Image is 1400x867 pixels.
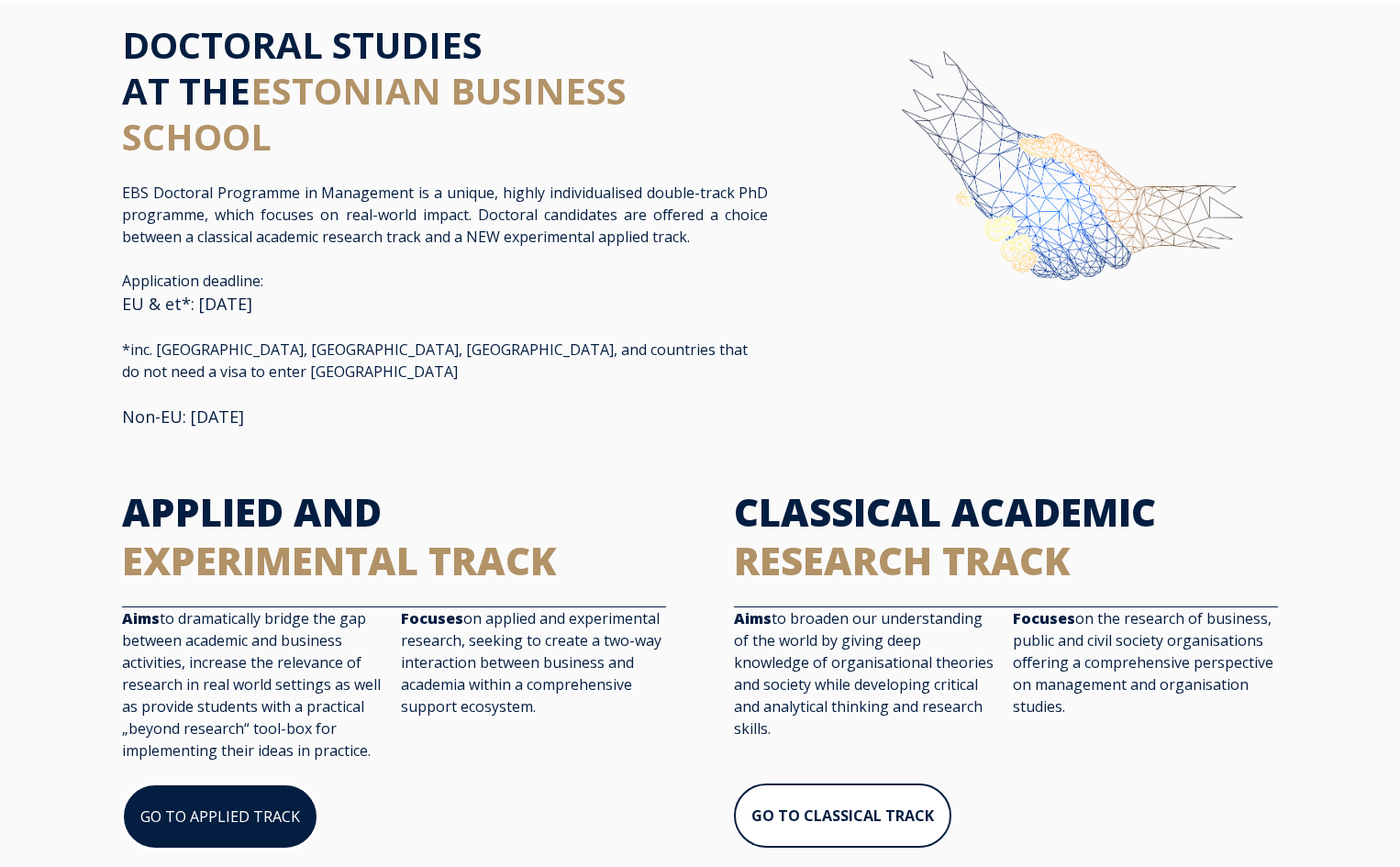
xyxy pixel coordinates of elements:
span: Non-EU: [DATE] [122,406,244,428]
span: ESTONIAN BUSINESS SCHOOL [122,65,627,161]
span: on the research of business, public and civil society organisations offering a comprehensive pers... [1013,608,1273,717]
p: EBS Doctoral Programme in Management is a unique, highly individualised double-track PhD programm... [122,182,768,248]
strong: Focuses [401,608,463,628]
strong: Aims [122,608,160,628]
a: GO TO APPLIED TRACK [122,784,318,850]
strong: Focuses [1013,608,1075,628]
strong: Aims [734,608,772,628]
span: EXPERIMENTAL TRACK [122,534,557,586]
span: to broaden our understanding of the world by giving deep knowledge of organisational theories and... [734,608,994,739]
span: EU & et*: [DATE] [122,293,252,315]
h2: CLASSICAL ACADEMIC [734,488,1278,584]
h2: APPLIED AND [122,488,666,584]
span: on applied and experimental research, seeking to create a two-way interaction between business an... [401,608,661,717]
h1: DOCTORAL STUDIES AT THE [122,22,768,160]
a: GO TO CLASSICAL TRACK [734,784,951,848]
span: *inc. [GEOGRAPHIC_DATA], [GEOGRAPHIC_DATA], [GEOGRAPHIC_DATA], and countries that do not need a v... [122,339,748,382]
img: img-ebs-hand [836,22,1278,364]
span: RESEARCH TRACK [734,534,1071,586]
p: Application deadline: [122,270,768,429]
span: to dramatically bridge the gap between academic and business activities, increase the relevance o... [122,608,381,761]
